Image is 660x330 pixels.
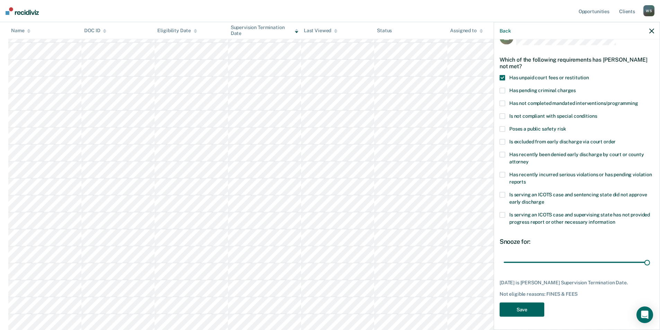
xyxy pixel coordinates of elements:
[643,5,654,16] div: W S
[636,306,653,323] div: Open Intercom Messenger
[500,28,511,34] button: Back
[500,279,654,285] div: [DATE] is [PERSON_NAME] Supervision Termination Date.
[509,113,597,119] span: Is not compliant with special conditions
[84,28,106,34] div: DOC ID
[157,28,197,34] div: Eligibility Date
[377,28,392,34] div: Status
[500,238,654,246] div: Snooze for:
[509,139,616,144] span: Is excluded from early discharge via court order
[509,172,652,185] span: Has recently incurred serious violations or has pending violation reports
[500,303,544,317] button: Save
[509,100,638,106] span: Has not completed mandated interventions/programming
[509,152,644,164] span: Has recently been denied early discharge by court or county attorney
[450,28,483,34] div: Assigned to
[509,192,647,205] span: Is serving an ICOTS case and sentencing state did not approve early discharge
[509,212,650,225] span: Is serving an ICOTS case and supervising state has not provided progress report or other necessar...
[304,28,337,34] div: Last Viewed
[6,7,39,15] img: Recidiviz
[11,28,30,34] div: Name
[509,75,589,80] span: Has unpaid court fees or restitution
[500,291,654,297] div: Not eligible reasons: FINES & FEES
[231,25,298,36] div: Supervision Termination Date
[509,126,566,132] span: Poses a public safety risk
[509,88,576,93] span: Has pending criminal charges
[500,51,654,75] div: Which of the following requirements has [PERSON_NAME] not met?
